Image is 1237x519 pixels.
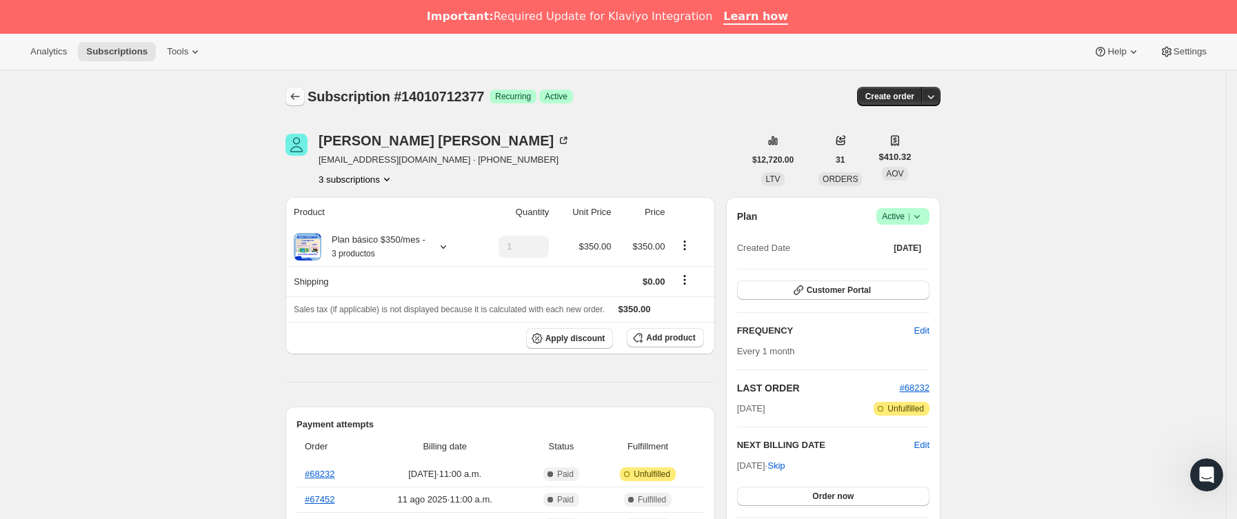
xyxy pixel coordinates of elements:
div: [PERSON_NAME] [PERSON_NAME] [319,134,570,147]
iframe: Intercom live chat [1190,458,1223,491]
span: Paid [557,469,574,480]
span: Edit [914,324,929,338]
span: Sales tax (if applicable) is not displayed because it is calculated with each new order. [294,305,605,314]
span: $12,720.00 [752,154,794,165]
small: 3 productos [332,249,375,258]
span: $350.00 [579,241,612,252]
span: 31 [836,154,845,165]
span: [DATE] [894,243,921,254]
button: Product actions [674,238,696,253]
button: [DATE] [885,238,929,258]
button: Edit [906,320,938,342]
span: $350.00 [633,241,665,252]
h2: LAST ORDER [737,381,900,395]
th: Order [296,431,363,462]
span: Unfulfilled [887,403,924,414]
span: Created Date [737,241,790,255]
span: Active [545,91,567,102]
th: Price [616,197,670,227]
span: Subscriptions [86,46,148,57]
th: Shipping [285,266,476,296]
button: Customer Portal [737,281,929,300]
b: Important: [427,10,494,23]
button: $12,720.00 [744,150,802,170]
button: Shipping actions [674,272,696,287]
span: 11 ago 2025 · 11:00 a.m. [368,493,522,507]
button: Create order [857,87,923,106]
button: Product actions [319,172,394,186]
span: Active [882,210,924,223]
span: Apply discount [545,333,605,344]
span: AOV [886,169,903,179]
span: Help [1107,46,1126,57]
button: Subscriptions [78,42,156,61]
a: #68232 [305,469,334,479]
button: Apply discount [526,328,614,349]
button: #68232 [900,381,929,395]
span: Fulfillment [601,440,696,454]
button: Skip [759,455,793,477]
span: Settings [1174,46,1207,57]
span: [DATE] [737,402,765,416]
a: Learn how [723,10,788,25]
h2: NEXT BILLING DATE [737,438,914,452]
button: Help [1085,42,1148,61]
button: Edit [914,438,929,452]
span: Billing date [368,440,522,454]
button: Subscriptions [285,87,305,106]
span: Customer Portal [807,285,871,296]
button: Add product [627,328,703,347]
span: Subscription #14010712377 [308,89,484,104]
button: Settings [1151,42,1215,61]
div: Plan básico $350/mes - [321,233,425,261]
th: Unit Price [553,197,615,227]
span: $350.00 [618,304,651,314]
h2: Plan [737,210,758,223]
span: Paid [557,494,574,505]
span: Skip [767,459,785,473]
h2: FREQUENCY [737,324,914,338]
span: María Núñez [285,134,308,156]
span: Tools [167,46,188,57]
span: $0.00 [643,276,665,287]
span: [DATE] · [737,460,785,471]
span: $410.32 [878,150,911,164]
div: Required Update for Klaviyo Integration [427,10,712,23]
span: Add product [646,332,695,343]
span: Analytics [30,46,67,57]
button: Analytics [22,42,75,61]
button: 31 [827,150,853,170]
button: Order now [737,487,929,506]
span: [EMAIL_ADDRESS][DOMAIN_NAME] · [PHONE_NUMBER] [319,153,570,167]
th: Product [285,197,476,227]
a: #68232 [900,383,929,393]
span: Recurring [495,91,531,102]
span: ORDERS [823,174,858,184]
h2: Payment attempts [296,418,704,431]
span: | [908,211,910,222]
span: [DATE] · 11:00 a.m. [368,467,522,481]
a: #67452 [305,494,334,505]
span: Unfulfilled [634,469,670,480]
span: LTV [765,174,780,184]
th: Quantity [476,197,553,227]
span: Create order [865,91,914,102]
span: Status [530,440,592,454]
span: Every 1 month [737,346,795,356]
button: Tools [159,42,210,61]
span: Fulfilled [638,494,666,505]
img: product img [294,233,321,261]
span: Order now [812,491,854,502]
